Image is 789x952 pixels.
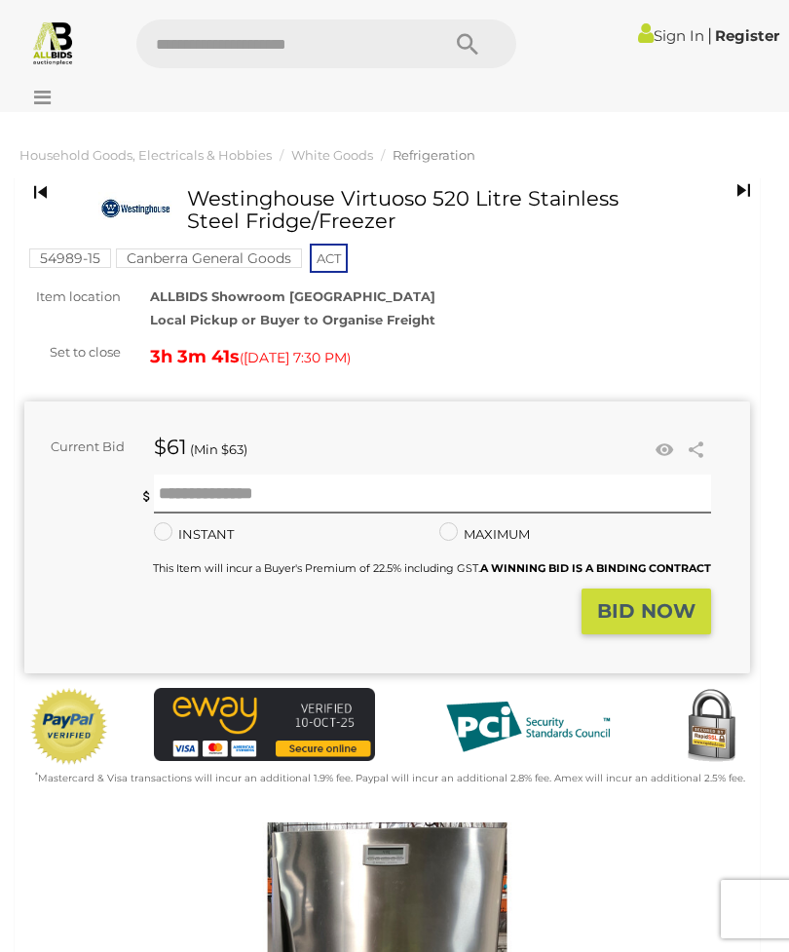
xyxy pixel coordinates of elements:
img: Allbids.com.au [30,19,76,65]
small: Mastercard & Visa transactions will incur an additional 1.9% fee. Paypal will incur an additional... [35,772,745,784]
img: Secured by Rapid SSL [672,688,750,766]
mark: Canberra General Goods [116,248,302,268]
span: ACT [310,244,348,273]
a: 54989-15 [29,250,111,266]
small: This Item will incur a Buyer's Premium of 22.5% including GST. [153,561,711,575]
img: PCI DSS compliant [431,688,625,766]
button: Search [419,19,516,68]
a: Sign In [638,26,704,45]
mark: 54989-15 [29,248,111,268]
a: White Goods [291,147,373,163]
strong: Local Pickup or Buyer to Organise Freight [150,312,435,327]
strong: 3h 3m 41s [150,346,240,367]
div: Item location [10,286,135,308]
img: eWAY Payment Gateway [154,688,375,762]
img: Westinghouse Virtuoso 520 Litre Stainless Steel Fridge/Freezer [98,192,172,226]
span: | [707,24,712,46]
a: Register [715,26,779,45]
span: [DATE] 7:30 PM [244,349,347,366]
strong: BID NOW [597,599,695,623]
span: ( ) [240,350,351,365]
button: BID NOW [582,589,711,634]
label: INSTANT [154,523,234,546]
span: (Min $63) [190,441,247,457]
a: Refrigeration [393,147,475,163]
div: Set to close [10,341,135,363]
a: Canberra General Goods [116,250,302,266]
b: A WINNING BID IS A BINDING CONTRACT [480,561,711,575]
img: Official PayPal Seal [29,688,109,766]
strong: $61 [154,435,187,459]
li: Watch this item [650,436,679,465]
strong: ALLBIDS Showroom [GEOGRAPHIC_DATA] [150,288,435,304]
a: Household Goods, Electricals & Hobbies [19,147,272,163]
div: Current Bid [24,436,139,458]
label: MAXIMUM [439,523,530,546]
h1: Westinghouse Virtuoso 520 Litre Stainless Steel Fridge/Freezer [98,187,632,232]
